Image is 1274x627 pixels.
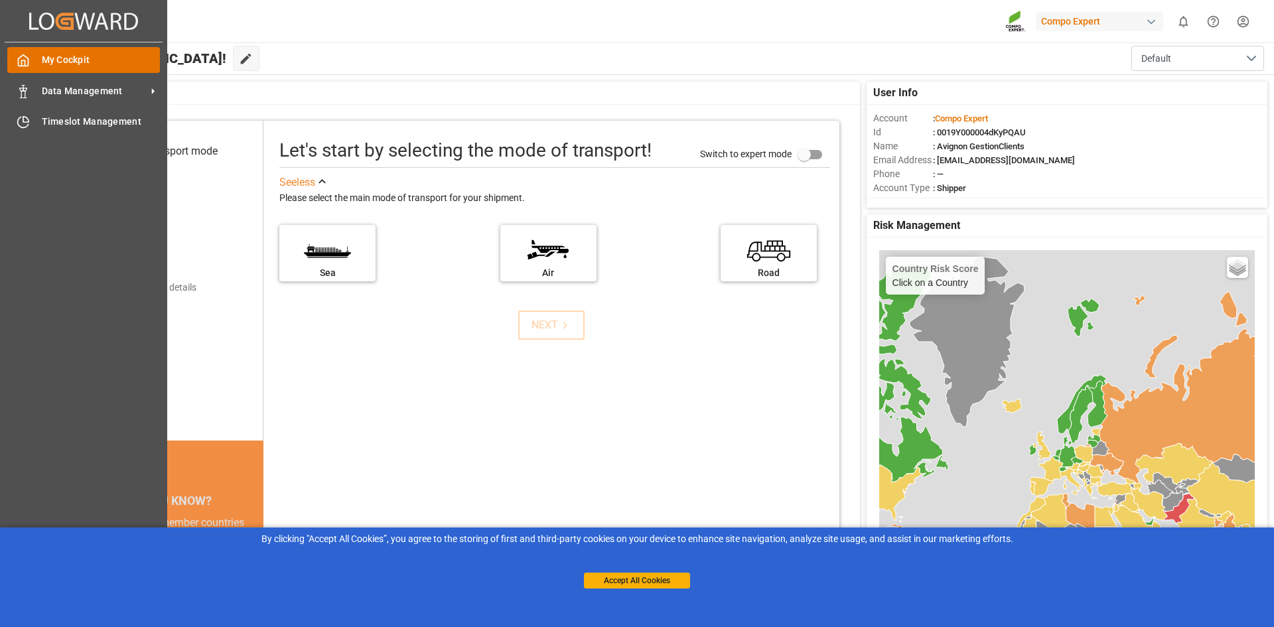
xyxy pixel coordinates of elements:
[55,46,226,71] span: Hello [GEOGRAPHIC_DATA]!
[933,169,944,179] span: : —
[88,515,248,594] div: In [DATE], IMO member countries approved a set of short-term measures to achieve 40% carbon emiss...
[892,263,979,274] h4: Country Risk Score
[873,218,960,234] span: Risk Management
[873,139,933,153] span: Name
[892,263,979,288] div: Click on a Country
[873,153,933,167] span: Email Address
[873,181,933,195] span: Account Type
[584,573,690,589] button: Accept All Cookies
[873,111,933,125] span: Account
[279,190,830,206] div: Please select the main mode of transport for your shipment.
[531,317,572,333] div: NEXT
[279,137,652,165] div: Let's start by selecting the mode of transport!
[7,47,160,73] a: My Cockpit
[42,115,161,129] span: Timeslot Management
[933,155,1075,165] span: : [EMAIL_ADDRESS][DOMAIN_NAME]
[1131,46,1264,71] button: open menu
[1005,10,1026,33] img: Screenshot%202023-09-29%20at%2010.02.21.png_1712312052.png
[245,515,263,610] button: next slide / item
[727,266,810,280] div: Road
[873,167,933,181] span: Phone
[935,113,988,123] span: Compo Expert
[700,148,792,159] span: Switch to expert mode
[286,266,369,280] div: Sea
[279,174,315,190] div: See less
[42,84,147,98] span: Data Management
[72,487,263,515] div: DID YOU KNOW?
[1198,7,1228,36] button: Help Center
[507,266,590,280] div: Air
[933,141,1025,151] span: : Avignon GestionClients
[933,113,988,123] span: :
[9,532,1265,546] div: By clicking "Accept All Cookies”, you agree to the storing of first and third-party cookies on yo...
[1227,257,1248,278] a: Layers
[7,109,160,135] a: Timeslot Management
[873,85,918,101] span: User Info
[1036,12,1163,31] div: Compo Expert
[518,311,585,340] button: NEXT
[933,127,1026,137] span: : 0019Y000004dKyPQAU
[42,53,161,67] span: My Cockpit
[1168,7,1198,36] button: show 0 new notifications
[1141,52,1171,66] span: Default
[933,183,966,193] span: : Shipper
[873,125,933,139] span: Id
[1036,9,1168,34] button: Compo Expert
